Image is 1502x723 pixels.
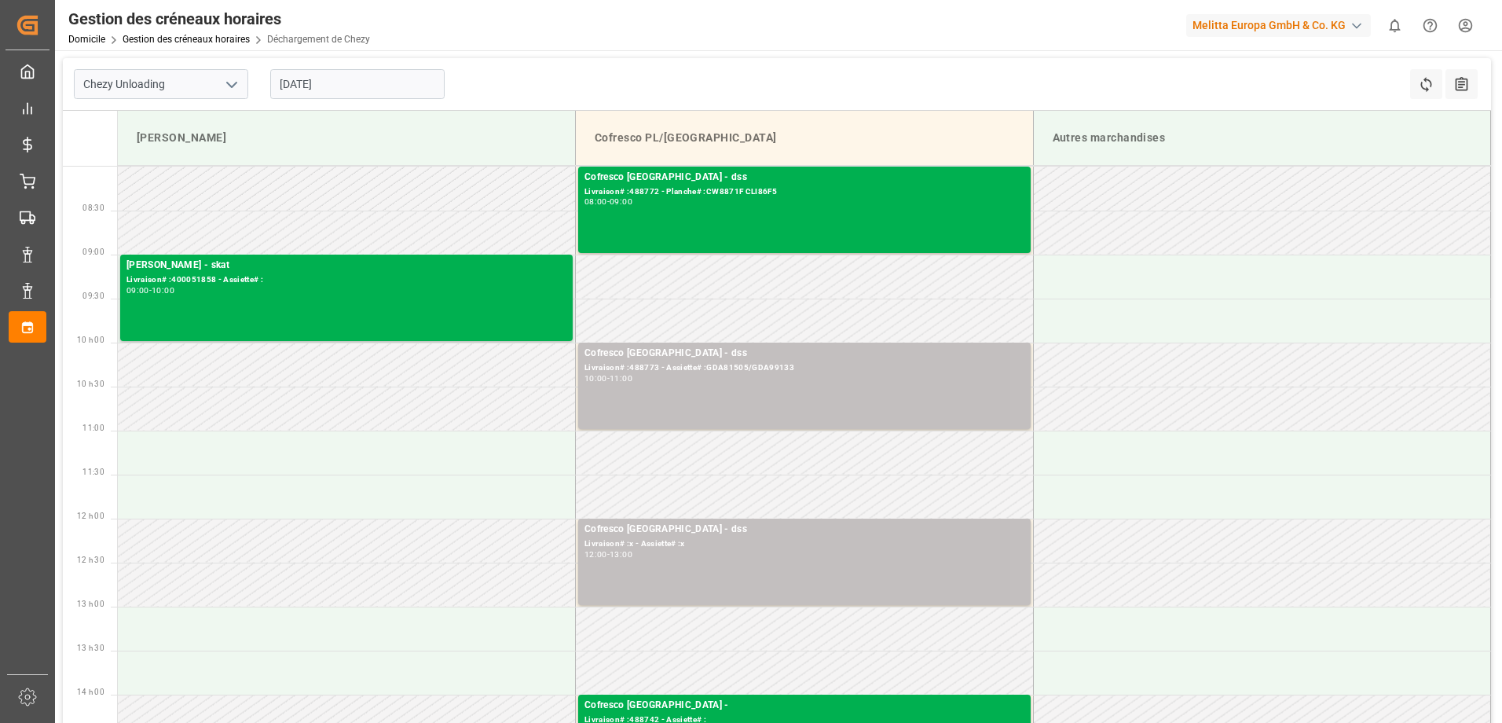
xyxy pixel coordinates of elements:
span: 09:30 [82,292,104,300]
div: 10:00 [584,375,607,382]
span: 11:00 [82,424,104,432]
input: Type à rechercher/sélectionner [74,69,248,99]
span: 08:30 [82,204,104,212]
div: Livraison# :488772 - Planche# :CW8871F CLI86F5 [584,185,1024,199]
div: Cofresco [GEOGRAPHIC_DATA] - dss [584,170,1024,185]
span: 09:00 [82,248,104,256]
div: Livraison# :488773 - Assiette# :GDA81505/GDA99133 [584,361,1024,375]
div: [PERSON_NAME] - skat [126,258,566,273]
div: - [607,551,610,558]
button: Melitta Europa GmbH & Co. KG [1186,10,1377,40]
input: JJ-MM-AAAA [270,69,445,99]
span: 13 h 00 [77,600,104,608]
span: 12 h 00 [77,512,104,520]
span: 13 h 30 [77,644,104,652]
a: Gestion des créneaux horaires [123,34,250,45]
font: Melitta Europa GmbH & Co. KG [1192,17,1346,34]
button: Ouvrir le menu [219,72,243,97]
div: 09:00 [126,287,149,294]
span: 10 h 00 [77,336,104,344]
div: Livraison# :400051858 - Assiette# : [126,273,566,287]
div: Cofresco [GEOGRAPHIC_DATA] - dss [584,346,1024,361]
div: - [149,287,152,294]
div: 08:00 [584,198,607,205]
span: 12 h 30 [77,556,104,564]
div: 13:00 [610,551,632,558]
button: Centre d’aide [1412,8,1448,43]
div: 11:00 [610,375,632,382]
div: Cofresco [GEOGRAPHIC_DATA] - [584,698,1024,714]
div: Cofresco PL/[GEOGRAPHIC_DATA] [588,123,1020,152]
button: Afficher 0 nouvelles notifications [1377,8,1412,43]
div: Gestion des créneaux horaires [68,7,370,31]
span: 11:30 [82,468,104,476]
div: 09:00 [610,198,632,205]
div: 12:00 [584,551,607,558]
div: Livraison# :x - Assiette# :x [584,538,1024,551]
div: - [607,198,610,205]
span: 10 h 30 [77,380,104,388]
div: - [607,375,610,382]
div: Cofresco [GEOGRAPHIC_DATA] - dss [584,522,1024,538]
a: Domicile [68,34,105,45]
div: 10:00 [152,287,174,294]
div: [PERSON_NAME] [130,123,562,152]
div: Autres marchandises [1046,123,1478,152]
span: 14 h 00 [77,688,104,696]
